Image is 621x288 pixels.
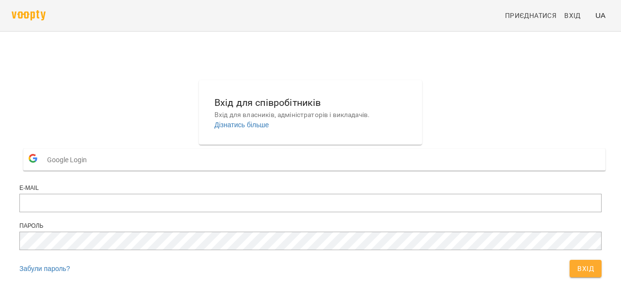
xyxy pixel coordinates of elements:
h6: Вхід для співробітників [214,95,407,110]
span: Вхід [564,10,581,21]
div: Пароль [19,222,602,230]
p: Вхід для власників, адміністраторів і викладачів. [214,110,407,120]
div: E-mail [19,184,602,192]
a: Дізнатись більше [214,121,269,129]
a: Забули пароль? [19,265,70,272]
button: Вхід [570,260,602,277]
button: UA [591,6,609,24]
span: Вхід [577,263,594,274]
button: Google Login [23,149,605,170]
a: Вхід [560,7,591,24]
span: Google Login [47,150,92,169]
button: Вхід для співробітниківВхід для власників, адміністраторів і викладачів.Дізнатись більше [207,87,414,137]
a: Приєднатися [501,7,560,24]
img: voopty.png [12,10,46,20]
span: Приєднатися [505,10,556,21]
span: UA [595,10,605,20]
